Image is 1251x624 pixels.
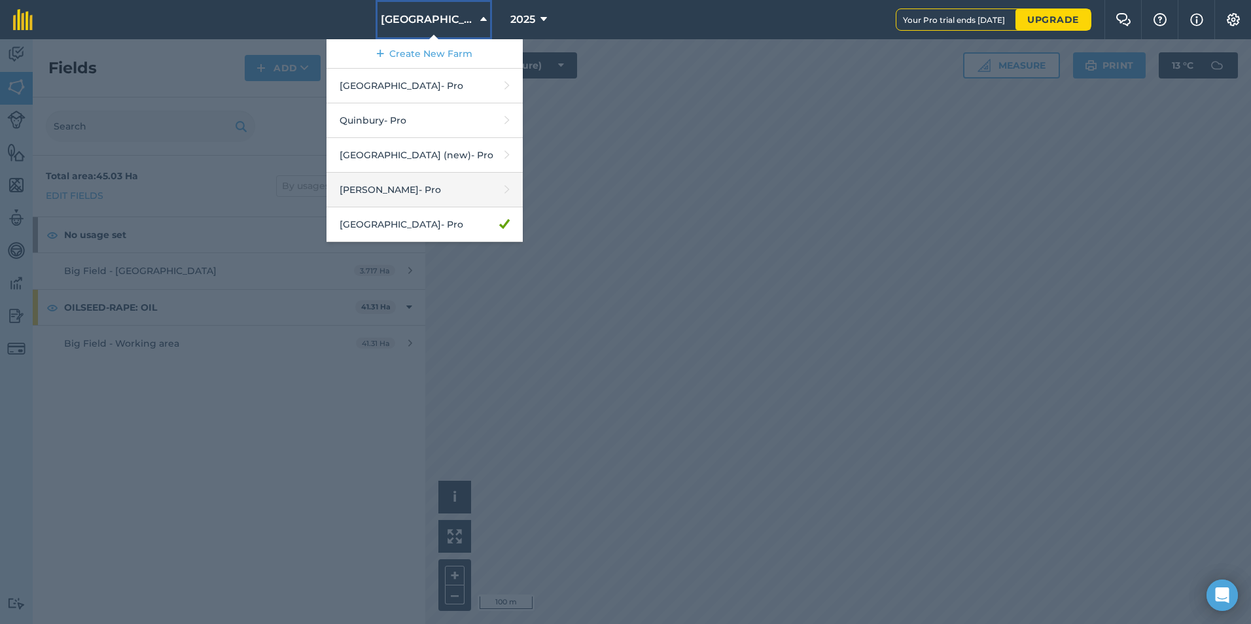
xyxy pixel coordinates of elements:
span: 2025 [510,12,535,27]
div: Open Intercom Messenger [1207,580,1238,611]
a: Upgrade [1015,9,1091,30]
a: Create New Farm [326,39,523,69]
a: [PERSON_NAME]- Pro [326,173,523,207]
a: [GEOGRAPHIC_DATA]- Pro [326,69,523,103]
span: [GEOGRAPHIC_DATA] [381,12,475,27]
a: [GEOGRAPHIC_DATA] (new)- Pro [326,138,523,173]
img: svg+xml;base64,PHN2ZyB4bWxucz0iaHR0cDovL3d3dy53My5vcmcvMjAwMC9zdmciIHdpZHRoPSIxNyIgaGVpZ2h0PSIxNy... [1190,12,1203,27]
span: Your Pro trial ends [DATE] [903,15,1015,25]
a: [GEOGRAPHIC_DATA]- Pro [326,207,523,242]
img: Two speech bubbles overlapping with the left bubble in the forefront [1116,13,1131,26]
img: fieldmargin Logo [13,9,33,30]
img: A question mark icon [1152,13,1168,26]
a: Quinbury- Pro [326,103,523,138]
img: A cog icon [1225,13,1241,26]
